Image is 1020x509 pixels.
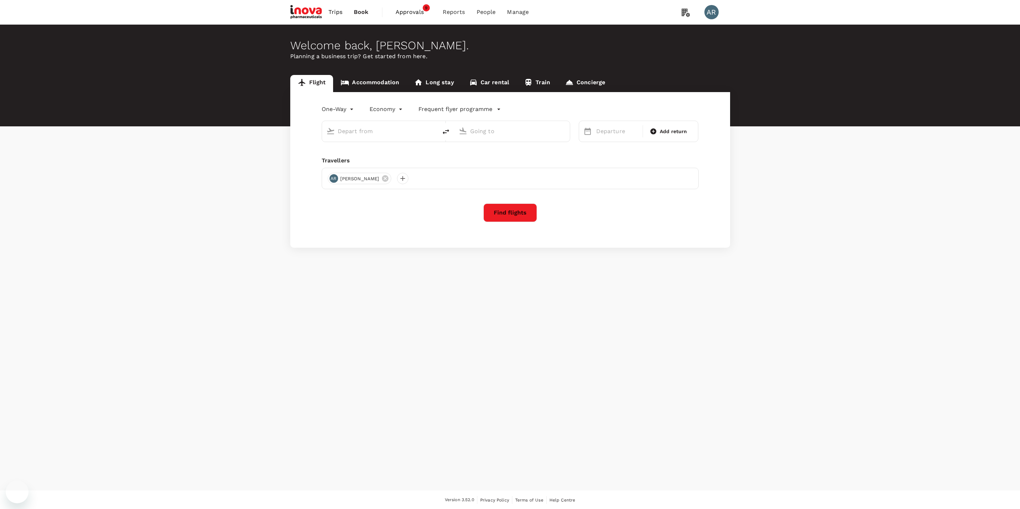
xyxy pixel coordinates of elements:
[437,123,454,140] button: delete
[443,8,465,16] span: Reports
[418,105,492,114] p: Frequent flyer programme
[515,498,543,503] span: Terms of Use
[322,104,355,115] div: One-Way
[483,203,537,222] button: Find flights
[418,105,501,114] button: Frequent flyer programme
[322,156,699,165] div: Travellers
[407,75,461,92] a: Long stay
[432,130,434,132] button: Open
[290,52,730,61] p: Planning a business trip? Get started from here.
[517,75,558,92] a: Train
[549,498,576,503] span: Help Centre
[333,75,407,92] a: Accommodation
[565,130,566,132] button: Open
[354,8,369,16] span: Book
[480,498,509,503] span: Privacy Policy
[477,8,496,16] span: People
[328,173,392,184] div: AR[PERSON_NAME]
[558,75,613,92] a: Concierge
[336,175,384,182] span: [PERSON_NAME]
[290,39,730,52] div: Welcome back , [PERSON_NAME] .
[704,5,719,19] div: AR
[462,75,517,92] a: Car rental
[507,8,529,16] span: Manage
[338,126,422,137] input: Depart from
[330,174,338,183] div: AR
[328,8,342,16] span: Trips
[6,480,29,503] iframe: Button to launch messaging window
[290,75,333,92] a: Flight
[396,8,431,16] span: Approvals
[423,4,430,11] span: 9
[290,4,323,20] img: iNova Pharmaceuticals
[480,496,509,504] a: Privacy Policy
[515,496,543,504] a: Terms of Use
[549,496,576,504] a: Help Centre
[370,104,404,115] div: Economy
[470,126,555,137] input: Going to
[445,497,474,504] span: Version 3.52.0
[660,128,687,135] span: Add return
[596,127,638,136] p: Departure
